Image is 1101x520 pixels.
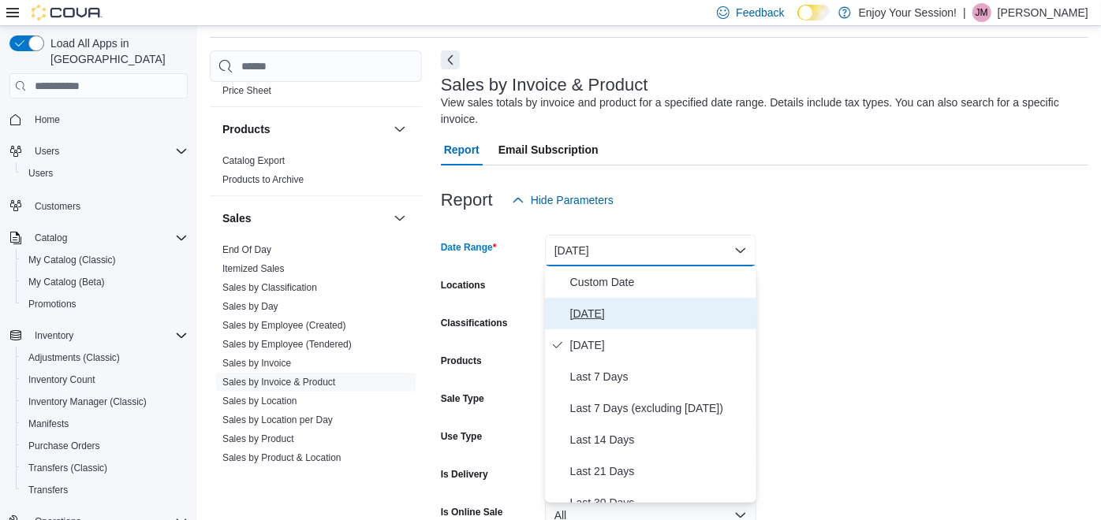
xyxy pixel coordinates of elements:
[35,200,80,213] span: Customers
[222,320,346,331] a: Sales by Employee (Created)
[222,121,387,137] button: Products
[222,244,271,255] a: End Of Day
[222,433,294,445] span: Sales by Product
[16,249,194,271] button: My Catalog (Classic)
[22,251,122,269] a: My Catalog (Classic)
[3,227,194,249] button: Catalog
[736,5,784,20] span: Feedback
[35,329,73,342] span: Inventory
[570,273,750,292] span: Custom Date
[22,370,102,389] a: Inventory Count
[22,392,188,411] span: Inventory Manager (Classic)
[441,430,482,443] label: Use Type
[222,85,271,96] a: Price Sheet
[3,140,194,162] button: Users
[570,462,750,481] span: Last 21 Days
[222,414,333,425] a: Sales by Location per Day
[28,351,120,364] span: Adjustments (Classic)
[222,262,285,275] span: Itemized Sales
[3,194,194,217] button: Customers
[441,76,648,95] h3: Sales by Invoice & Product
[222,451,341,464] span: Sales by Product & Location
[570,336,750,355] span: [DATE]
[222,263,285,274] a: Itemized Sales
[222,84,271,97] span: Price Sheet
[222,174,304,185] a: Products to Archive
[963,3,966,22] p: |
[28,276,105,288] span: My Catalog (Beta)
[22,273,188,292] span: My Catalog (Beta)
[222,470,377,483] span: Sales by Product & Location per Day
[441,50,460,69] button: Next
[16,479,194,501] button: Transfers
[22,164,59,183] a: Users
[22,295,83,314] a: Promotions
[28,142,188,161] span: Users
[28,396,147,408] span: Inventory Manager (Classic)
[570,367,750,386] span: Last 7 Days
[22,414,188,433] span: Manifests
[16,293,194,315] button: Promotions
[28,110,66,129] a: Home
[972,3,991,22] div: Jessica McPhee
[222,243,271,256] span: End Of Day
[441,468,488,481] label: Is Delivery
[498,134,599,165] span: Email Subscription
[28,418,69,430] span: Manifests
[222,357,291,370] span: Sales by Invoice
[222,433,294,444] a: Sales by Product
[441,355,482,367] label: Products
[441,506,503,518] label: Is Online Sale
[797,5,830,21] input: Dark Mode
[441,241,497,254] label: Date Range
[22,481,188,500] span: Transfers
[444,134,480,165] span: Report
[16,162,194,184] button: Users
[390,209,409,228] button: Sales
[859,3,957,22] p: Enjoy Your Session!
[16,271,194,293] button: My Catalog (Beta)
[976,3,988,22] span: JM
[222,339,352,350] a: Sales by Employee (Tendered)
[222,155,285,166] a: Catalog Export
[35,113,60,126] span: Home
[222,358,291,369] a: Sales by Invoice
[545,235,756,266] button: [DATE]
[16,457,194,479] button: Transfers (Classic)
[222,319,346,332] span: Sales by Employee (Created)
[222,154,285,167] span: Catalog Export
[22,459,114,477] a: Transfers (Classic)
[22,273,111,292] a: My Catalog (Beta)
[222,300,278,313] span: Sales by Day
[28,197,87,216] a: Customers
[35,145,59,158] span: Users
[16,435,194,457] button: Purchase Orders
[210,81,422,106] div: Pricing
[3,325,194,347] button: Inventory
[222,282,317,293] a: Sales by Classification
[22,370,188,389] span: Inventory Count
[222,338,352,351] span: Sales by Employee (Tendered)
[570,430,750,449] span: Last 14 Days
[441,392,484,405] label: Sale Type
[28,142,65,161] button: Users
[210,240,422,511] div: Sales
[28,484,68,496] span: Transfers
[28,228,73,247] button: Catalog
[44,35,188,67] span: Load All Apps in [GEOGRAPHIC_DATA]
[28,228,188,247] span: Catalog
[441,95,1080,128] div: View sales totals by invoice and product for a specified date range. Details include tax types. Y...
[28,373,95,386] span: Inventory Count
[210,151,422,195] div: Products
[28,326,188,345] span: Inventory
[22,459,188,477] span: Transfers (Classic)
[22,348,188,367] span: Adjustments (Classic)
[222,210,387,226] button: Sales
[222,452,341,463] a: Sales by Product & Location
[441,191,493,210] h3: Report
[222,301,278,312] a: Sales by Day
[441,279,486,292] label: Locations
[222,173,304,186] span: Products to Archive
[222,395,297,407] span: Sales by Location
[22,348,126,367] a: Adjustments (Classic)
